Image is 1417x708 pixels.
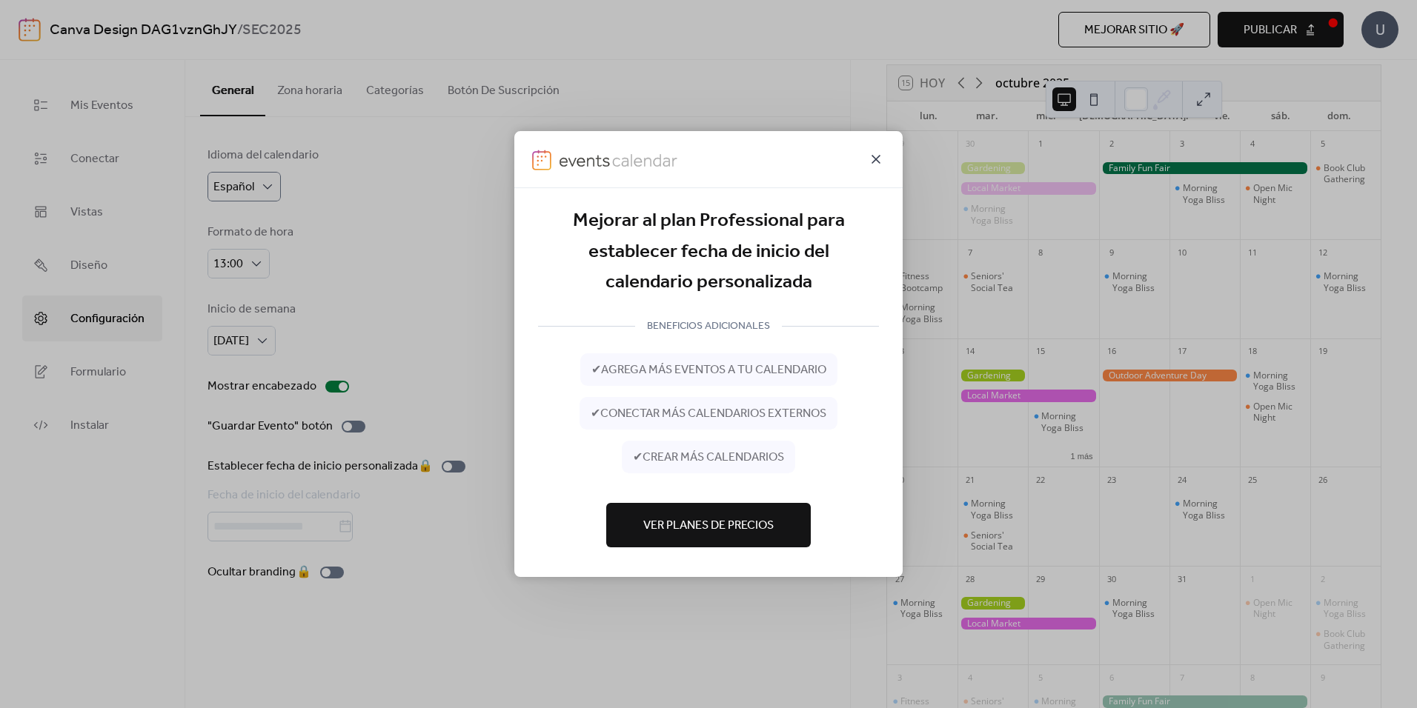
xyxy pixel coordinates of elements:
span: BENEFICIOS ADICIONALES [635,318,782,335]
span: ✔ crear más calendarios [633,449,784,467]
span: ✔ conectar más calendarios externos [591,405,826,423]
span: ✔ agrega más eventos a tu calendario [591,361,826,379]
span: Ver Planes de Precios [643,517,774,535]
button: Ver Planes de Precios [606,503,811,547]
div: Mejorar al plan Professional para establecer fecha de inicio del calendario personalizada [538,206,879,298]
img: logo-icon [532,150,551,170]
img: logo-type [559,150,679,170]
